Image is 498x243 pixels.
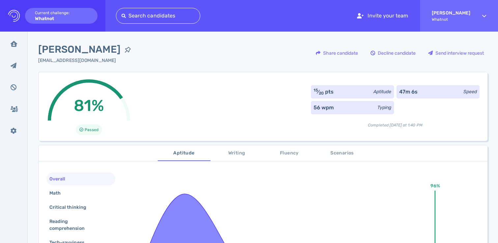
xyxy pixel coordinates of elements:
[48,217,108,233] div: Reading comprehension
[311,117,480,128] div: Completed [DATE] at 1:40 PM
[313,45,361,61] div: Share candidate
[320,149,365,157] span: Scenarios
[85,126,98,134] span: Passed
[314,88,318,93] sup: 15
[314,104,334,112] div: 56 wpm
[267,149,312,157] span: Fluency
[430,183,440,189] text: 96%
[312,45,362,61] button: Share candidate
[162,149,207,157] span: Aptitude
[74,96,104,115] span: 81%
[38,42,121,57] span: [PERSON_NAME]
[425,45,487,61] button: Send interview request
[377,104,391,111] div: Typing
[432,10,470,16] strong: [PERSON_NAME]
[463,88,477,95] div: Speed
[399,88,418,96] div: 47m 6s
[319,91,324,95] sub: 20
[38,57,135,64] div: Click to copy the email address
[214,149,259,157] span: Writing
[48,202,94,212] div: Critical thinking
[373,88,391,95] div: Aptitude
[367,45,419,61] button: Decline candidate
[425,45,487,61] div: Send interview request
[48,188,69,198] div: Math
[432,17,470,22] span: Whatnot
[48,174,73,184] div: Overall
[314,88,334,96] div: ⁄ pts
